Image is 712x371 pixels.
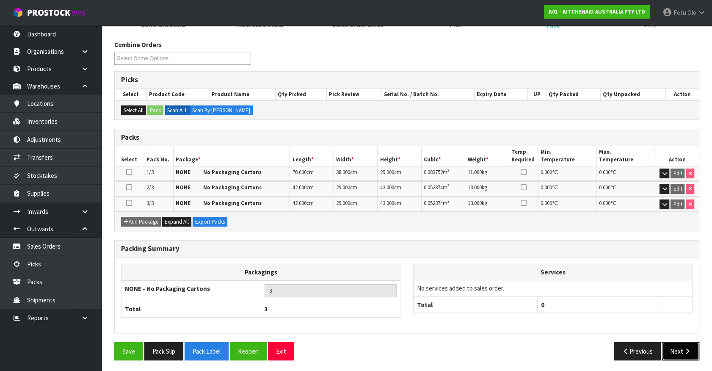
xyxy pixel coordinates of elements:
span: 42.000 [292,199,306,207]
span: ProStock [27,7,70,18]
span: 3/3 [146,199,154,207]
th: Serial No. / Batch No. [381,89,475,100]
label: Scan ALL [165,105,190,116]
button: Save [114,342,143,360]
span: 1/3 [146,169,154,176]
td: ℃ [596,197,655,212]
th: Product Code [147,89,210,100]
button: Exit [268,342,294,360]
span: 42.000 [292,184,306,191]
td: cm [378,166,422,181]
small: WMS [72,9,85,17]
strong: NONE [176,169,190,176]
button: Edit [671,184,684,194]
span: 0.052374 [424,184,443,191]
td: ℃ [538,197,596,212]
td: ℃ [596,166,655,181]
button: Pack Label [185,342,229,360]
th: Max. Temperature [596,146,655,166]
span: 0.000 [599,184,610,191]
span: Pack [114,34,699,367]
span: 43.000 [380,199,394,207]
span: 43.000 [380,184,394,191]
sup: 3 [447,199,450,204]
th: Total [121,301,261,317]
span: 0.000 [541,199,552,207]
span: 29.000 [336,199,350,207]
button: Expand All [162,217,191,227]
span: 0 [541,301,544,309]
strong: K01 - KITCHENAID AUSTRALIA PTY LTD [549,8,645,15]
td: cm [290,181,334,196]
th: Services [414,264,692,280]
button: Reopen [230,342,267,360]
th: Expiry Date [475,89,528,100]
h3: Picks [121,76,693,84]
span: 11.000 [467,169,481,176]
strong: No Packaging Cartons [203,199,262,207]
button: Select All [121,105,146,116]
span: 0.052374 [424,199,443,207]
button: Export Packs [193,217,227,227]
td: cm [290,166,334,181]
a: K01 - KITCHENAID AUSTRALIA PTY LTD [544,5,650,19]
span: 0.000 [541,169,552,176]
sup: 3 [447,168,450,173]
button: Previous [614,342,661,360]
td: cm [334,197,378,212]
th: Pack No. [144,146,173,166]
span: 29.000 [380,169,394,176]
th: Qty Picked [275,89,326,100]
th: Weight [465,146,509,166]
label: Combine Orders [114,40,162,49]
td: m [421,197,465,212]
td: No services added to sales order. [414,280,692,296]
td: cm [378,197,422,212]
span: 0.000 [599,199,610,207]
th: Package [173,146,290,166]
sup: 3 [447,183,450,188]
td: ℃ [538,166,596,181]
th: Select [115,89,147,100]
td: cm [334,181,378,196]
th: Select [115,146,144,166]
button: Pack Slip [144,342,183,360]
span: Fetu [673,8,686,17]
strong: NONE - No Packaging Cartons [125,285,210,293]
th: Height [378,146,422,166]
strong: No Packaging Cartons [203,184,262,191]
td: kg [465,181,509,196]
th: Temp. Required [509,146,538,166]
th: Length [290,146,334,166]
td: cm [378,181,422,196]
th: Packagings [121,264,400,281]
span: Olo [687,8,696,17]
th: Width [334,146,378,166]
button: Pack [147,105,163,116]
th: UP [528,89,546,100]
span: 29.000 [336,184,350,191]
strong: No Packaging Cartons [203,169,262,176]
td: cm [290,197,334,212]
th: Total [414,296,537,313]
th: Qty Packed [546,89,600,100]
button: Next [662,342,699,360]
td: ℃ [538,181,596,196]
th: Action [665,89,699,100]
span: 2/3 [146,184,154,191]
th: Cubic [421,146,465,166]
h3: Packs [121,133,693,141]
h3: Packing Summary [121,245,693,253]
td: kg [465,197,509,212]
strong: NONE [176,199,190,207]
span: 38.000 [336,169,350,176]
span: 3 [265,305,268,313]
label: Scan By [PERSON_NAME] [190,105,253,116]
button: Edit [671,199,684,210]
span: 76.000 [292,169,306,176]
button: Add Package [121,217,161,227]
th: Min. Temperature [538,146,596,166]
th: Pick Review [327,89,381,100]
span: 0.000 [541,184,552,191]
td: m [421,181,465,196]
